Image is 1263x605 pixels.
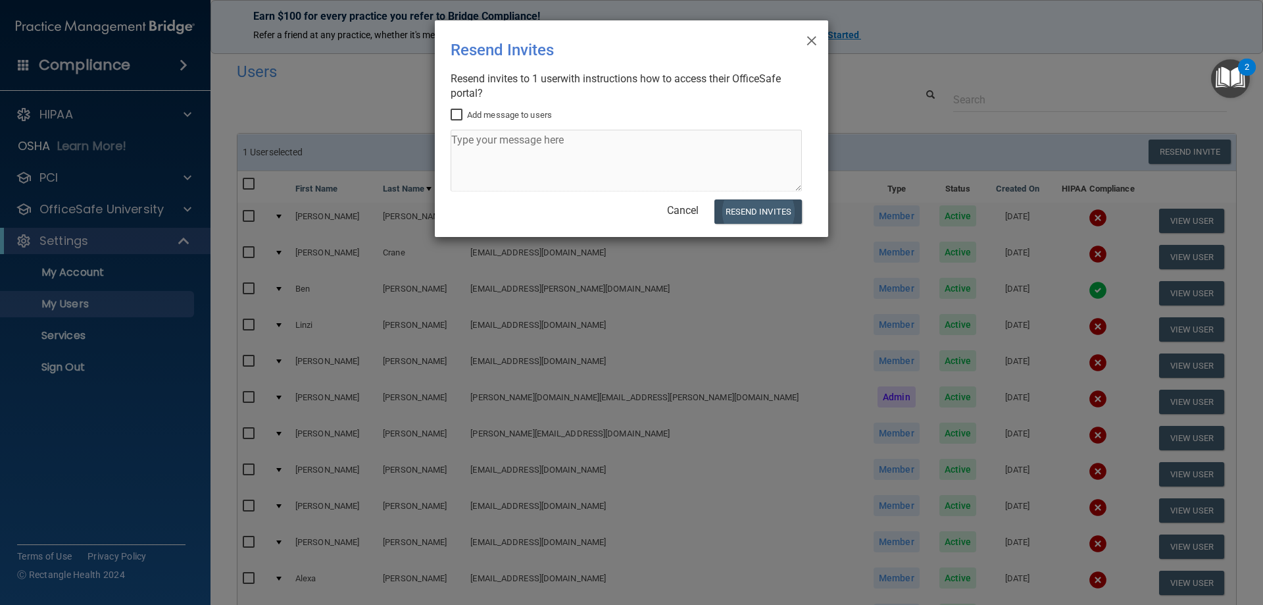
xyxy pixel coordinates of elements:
[714,199,802,224] button: Resend Invites
[451,31,758,69] div: Resend Invites
[667,204,699,217] a: Cancel
[451,107,552,123] label: Add message to users
[806,26,818,52] span: ×
[1245,67,1249,84] div: 2
[451,72,802,101] div: Resend invites to 1 user with instructions how to access their OfficeSafe portal?
[1211,59,1250,98] button: Open Resource Center, 2 new notifications
[451,110,466,120] input: Add message to users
